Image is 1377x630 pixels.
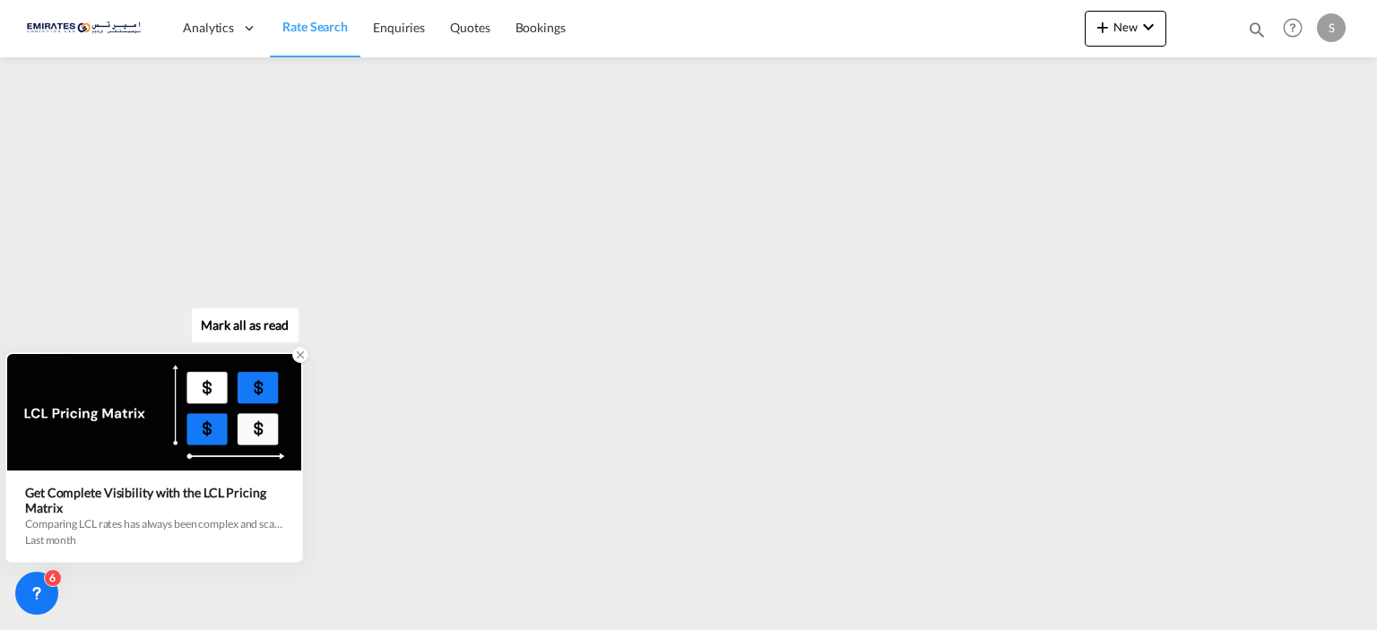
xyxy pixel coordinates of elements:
span: New [1092,20,1159,34]
span: Enquiries [373,20,425,35]
span: Quotes [450,20,489,35]
img: c67187802a5a11ec94275b5db69a26e6.png [27,8,148,48]
md-icon: icon-magnify [1247,20,1267,39]
span: Help [1277,13,1308,43]
md-icon: icon-chevron-down [1138,16,1159,38]
div: icon-magnify [1247,20,1267,47]
span: Bookings [515,20,566,35]
div: S [1317,13,1346,42]
button: icon-plus 400-fgNewicon-chevron-down [1085,11,1166,47]
span: Analytics [183,19,234,37]
md-icon: icon-plus 400-fg [1092,16,1113,38]
div: Help [1277,13,1317,45]
span: Rate Search [282,19,348,34]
